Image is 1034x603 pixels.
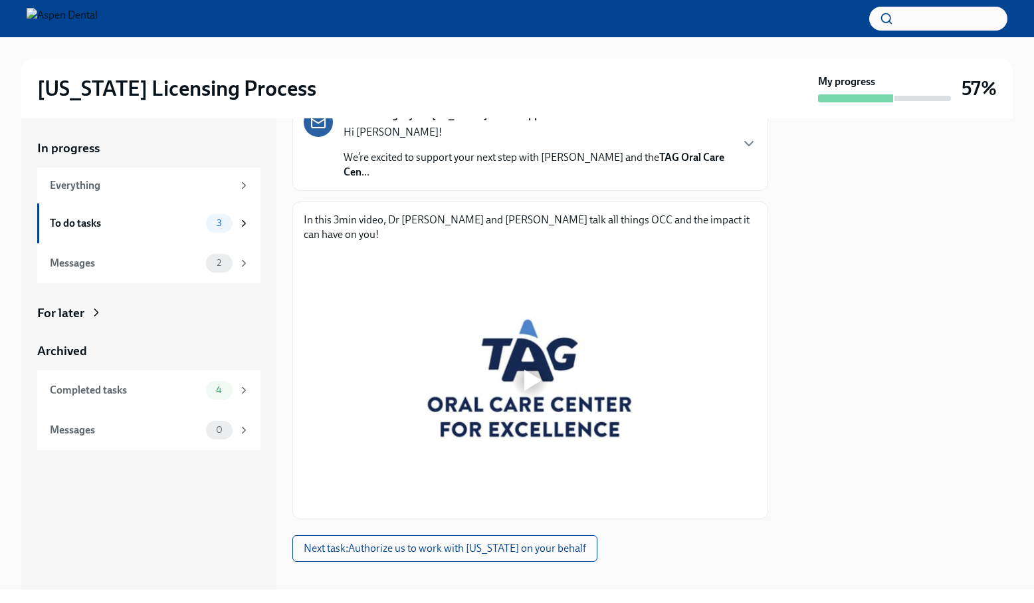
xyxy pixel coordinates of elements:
[304,542,586,555] span: Next task : Authorize us to work with [US_STATE] on your behalf
[209,218,230,228] span: 3
[50,216,201,231] div: To do tasks
[292,535,597,562] button: Next task:Authorize us to work with [US_STATE] on your behalf
[37,75,316,102] h2: [US_STATE] Licensing Process
[962,76,997,100] h3: 57%
[37,203,260,243] a: To do tasks3
[208,385,230,395] span: 4
[37,140,260,157] a: In progress
[27,8,98,29] img: Aspen Dental
[37,168,260,203] a: Everything
[304,213,757,242] p: In this 3min video, Dr [PERSON_NAME] and [PERSON_NAME] talk all things OCC and the impact it can ...
[37,410,260,450] a: Messages0
[37,370,260,410] a: Completed tasks4
[208,425,231,435] span: 0
[818,74,875,89] strong: My progress
[37,304,260,322] a: For later
[344,125,730,140] p: Hi [PERSON_NAME]!
[50,178,233,193] div: Everything
[37,243,260,283] a: Messages2
[344,150,730,180] p: We’re excited to support your next step with [PERSON_NAME] and the ...
[50,256,201,271] div: Messages
[37,342,260,360] a: Archived
[50,383,201,398] div: Completed tasks
[37,304,84,322] div: For later
[209,258,229,268] span: 2
[50,423,201,437] div: Messages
